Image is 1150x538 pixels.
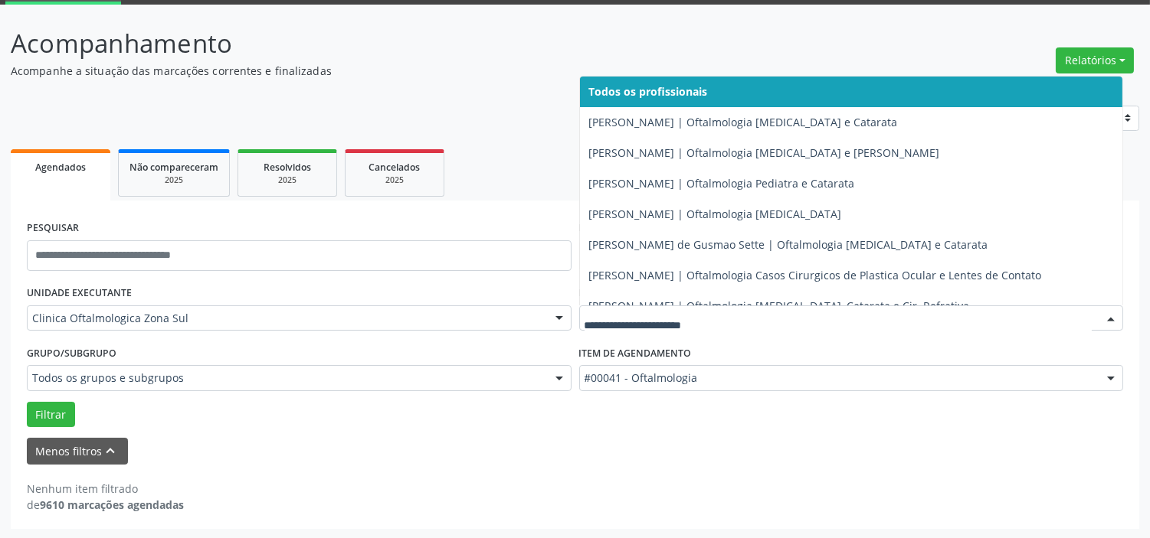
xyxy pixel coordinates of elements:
span: [PERSON_NAME] | Oftalmologia [MEDICAL_DATA] [589,207,842,221]
span: [PERSON_NAME] de Gusmao Sette | Oftalmologia [MEDICAL_DATA] e Catarata [589,237,988,252]
span: Todos os profissionais [589,84,708,99]
span: #00041 - Oftalmologia [585,370,1093,386]
p: Acompanhe a situação das marcações correntes e finalizadas [11,63,801,79]
div: 2025 [249,174,326,186]
span: Clinica Oftalmologica Zona Sul [32,311,540,326]
button: Menos filtroskeyboard_arrow_up [27,438,128,465]
button: Relatórios [1056,47,1134,73]
p: Acompanhamento [11,24,801,63]
label: UNIDADE EXECUTANTE [27,282,132,305]
label: Grupo/Subgrupo [27,341,116,365]
div: de [27,497,184,513]
span: [PERSON_NAME] | Oftalmologia [MEDICAL_DATA], Catarata e Cir. Refrativa [589,298,970,313]
label: PESQUISAR [27,217,79,240]
label: Item de agendamento [579,341,692,365]
span: [PERSON_NAME] | Oftalmologia [MEDICAL_DATA] e [PERSON_NAME] [589,145,940,160]
i: keyboard_arrow_up [103,442,120,459]
div: 2025 [356,174,433,186]
span: Agendados [35,161,86,174]
span: Cancelados [369,161,421,174]
span: Resolvidos [264,161,311,174]
div: 2025 [129,174,218,186]
button: Filtrar [27,402,75,428]
span: [PERSON_NAME] | Oftalmologia [MEDICAL_DATA] e Catarata [589,115,898,129]
div: Nenhum item filtrado [27,481,184,497]
strong: 9610 marcações agendadas [40,497,184,512]
span: Todos os grupos e subgrupos [32,370,540,386]
span: [PERSON_NAME] | Oftalmologia Pediatra e Catarata [589,176,855,191]
span: [PERSON_NAME] | Oftalmologia Casos Cirurgicos de Plastica Ocular e Lentes de Contato [589,268,1042,282]
span: Não compareceram [129,161,218,174]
